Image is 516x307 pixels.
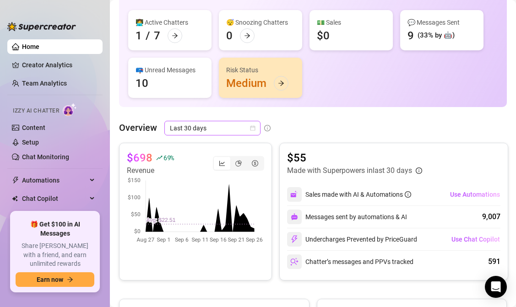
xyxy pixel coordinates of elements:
div: 9 [407,28,414,43]
div: 😴 Snoozing Chatters [226,17,295,27]
span: calendar [250,125,255,131]
a: Team Analytics [22,80,67,87]
img: svg%3e [290,190,299,199]
span: rise [156,155,163,161]
span: info-circle [405,191,411,198]
img: Chat Copilot [12,195,18,202]
span: info-circle [416,167,422,174]
img: AI Chatter [63,103,77,116]
span: 69 % [163,153,174,162]
span: Share [PERSON_NAME] with a friend, and earn unlimited rewards [16,242,94,269]
article: $55 [287,151,422,165]
img: logo-BBDzfeDw.svg [7,22,76,31]
button: Use Automations [450,187,500,202]
div: 👩‍💻 Active Chatters [136,17,204,27]
button: Use Chat Copilot [451,232,500,247]
div: 0 [226,28,233,43]
div: Sales made with AI & Automations [305,189,411,199]
span: dollar-circle [252,160,258,167]
span: arrow-right [278,80,284,86]
span: line-chart [219,160,225,167]
article: Made with Superpowers in last 30 days [287,165,412,176]
img: svg%3e [291,213,298,221]
span: Use Chat Copilot [451,236,500,243]
div: Risk Status [226,65,295,75]
div: Messages sent by automations & AI [287,210,407,224]
span: Automations [22,173,87,188]
a: Home [22,43,39,50]
div: Undercharges Prevented by PriceGuard [287,232,417,247]
a: Setup [22,139,39,146]
img: svg%3e [290,258,299,266]
span: pie-chart [235,160,242,167]
div: segmented control [213,156,264,171]
img: svg%3e [290,235,299,243]
span: Last 30 days [170,121,255,135]
div: 💬 Messages Sent [407,17,476,27]
span: Use Automations [450,191,500,198]
div: (33% by 🤖) [418,30,455,41]
a: Content [22,124,45,131]
div: 10 [136,76,148,91]
div: 💵 Sales [317,17,386,27]
div: 9,007 [482,211,500,222]
div: Open Intercom Messenger [485,276,507,298]
article: Revenue [127,165,174,176]
span: arrow-right [244,32,250,39]
div: $0 [317,28,330,43]
span: Earn now [37,276,63,283]
span: Izzy AI Chatter [13,107,59,115]
div: 7 [154,28,160,43]
div: 1 [136,28,142,43]
span: arrow-right [172,32,178,39]
span: arrow-right [67,276,73,283]
a: Creator Analytics [22,58,95,72]
article: $698 [127,151,152,165]
a: Chat Monitoring [22,153,69,161]
span: Chat Copilot [22,191,87,206]
span: info-circle [264,125,271,131]
article: Overview [119,121,157,135]
div: 591 [488,256,500,267]
div: 📪 Unread Messages [136,65,204,75]
div: Chatter’s messages and PPVs tracked [287,254,413,269]
span: thunderbolt [12,177,19,184]
span: 🎁 Get $100 in AI Messages [16,220,94,238]
button: Earn nowarrow-right [16,272,94,287]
